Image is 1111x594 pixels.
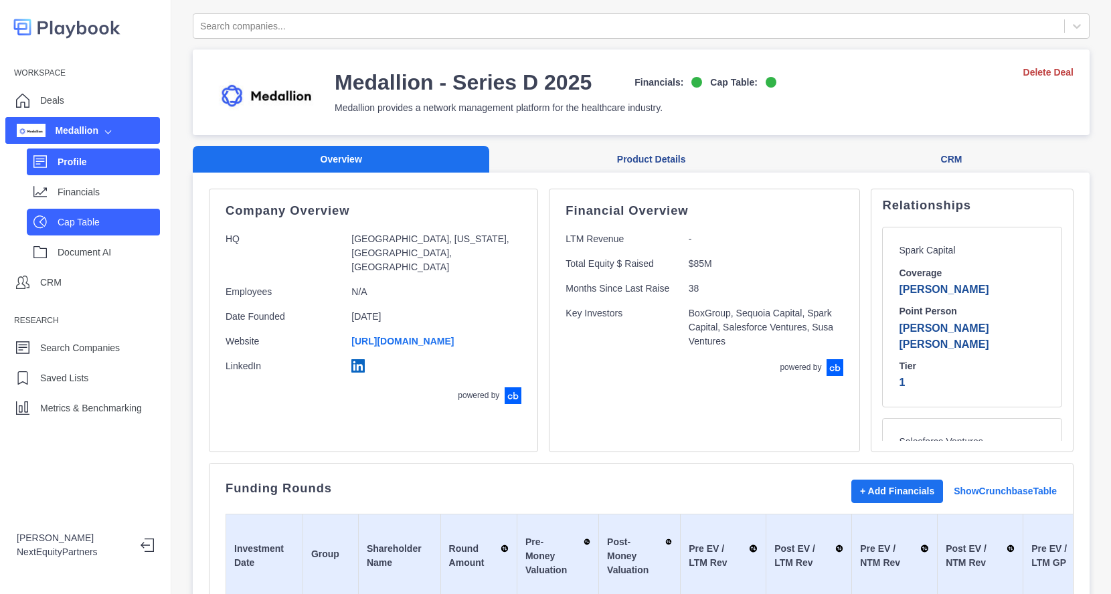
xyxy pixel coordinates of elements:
p: BoxGroup, Sequoia Capital, Spark Capital, Salesforce Ventures, Susa Ventures [689,306,844,349]
a: Show Crunchbase Table [954,484,1057,498]
p: LinkedIn [226,359,341,377]
p: [GEOGRAPHIC_DATA], [US_STATE], [GEOGRAPHIC_DATA], [GEOGRAPHIC_DATA] [351,232,521,274]
p: 38 [689,282,844,296]
p: Financials [58,185,160,199]
p: Salesforce Ventures [899,435,1019,448]
div: Group [311,547,350,565]
div: Pre EV / NTM Rev [860,542,929,570]
p: powered by [458,389,499,401]
a: [URL][DOMAIN_NAME] [351,336,454,346]
p: powered by [780,361,821,373]
p: CRM [40,276,62,290]
p: Saved Lists [40,371,88,385]
img: linkedin-logo [351,359,365,373]
p: Funding Rounds [226,483,332,494]
div: Post EV / NTM Rev [946,542,1015,570]
p: Profile [58,155,160,169]
p: Cap Table [58,215,160,229]
p: Key Investors [566,306,677,349]
p: HQ [226,232,341,274]
p: Website [226,334,341,349]
h3: Medallion - Series D 2025 [335,69,592,96]
p: Search Companies [40,341,120,355]
img: Sort [835,542,843,555]
p: [PERSON_NAME] [17,531,130,545]
p: Months Since Last Raise [566,282,677,296]
p: Cap Table: [710,76,758,90]
p: N/A [351,285,521,299]
img: on-logo [691,77,702,88]
img: Sort [584,535,590,549]
img: company-logo [209,66,324,119]
p: Relationships [882,200,1062,211]
p: Financial Overview [566,205,843,216]
img: Sort [665,535,672,549]
p: Financials: [634,76,683,90]
img: Sort [1007,542,1015,555]
p: - [689,232,844,246]
div: Pre EV / LTM Rev [689,542,758,570]
p: $85M [689,257,844,271]
p: Total Equity $ Raised [566,257,677,271]
p: Date Founded [226,310,341,324]
a: Delete Deal [1023,66,1074,80]
img: Sort [501,542,509,555]
div: Pre-Money Valuation [525,535,590,577]
div: Round Amount [449,542,509,570]
p: NextEquityPartners [17,545,130,559]
img: logo-colored [13,13,120,41]
p: Employees [226,285,341,299]
p: [DATE] [351,310,521,324]
div: Pre EV / LTM GP [1031,542,1100,570]
button: Overview [193,146,489,173]
img: Sort [920,542,929,555]
div: Post-Money Valuation [607,535,672,577]
button: + Add Financials [851,480,943,503]
div: Medallion [17,124,98,138]
div: Investment Date [234,542,294,570]
p: LTM Revenue [566,232,677,246]
div: Shareholder Name [367,542,432,570]
img: Sort [749,542,758,555]
h6: Point Person [899,306,1045,318]
p: Company Overview [226,205,521,216]
h6: Tier [899,361,1045,373]
button: Product Details [489,146,813,173]
p: Spark Capital [899,243,1019,257]
p: Deals [40,94,64,108]
p: Metrics & Benchmarking [40,401,142,415]
img: company image [17,124,46,137]
p: [PERSON_NAME] [899,282,1045,298]
div: Post EV / LTM Rev [774,542,843,570]
img: crunchbase-logo [505,387,521,404]
p: [PERSON_NAME] [PERSON_NAME] [899,320,1045,353]
button: CRM [813,146,1090,173]
p: Document AI [58,245,160,260]
h6: Coverage [899,268,1045,280]
p: 1 [899,375,1045,391]
img: on-logo [766,77,776,88]
img: crunchbase-logo [827,359,843,376]
p: Medallion provides a network management platform for the healthcare industry. [335,101,776,115]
